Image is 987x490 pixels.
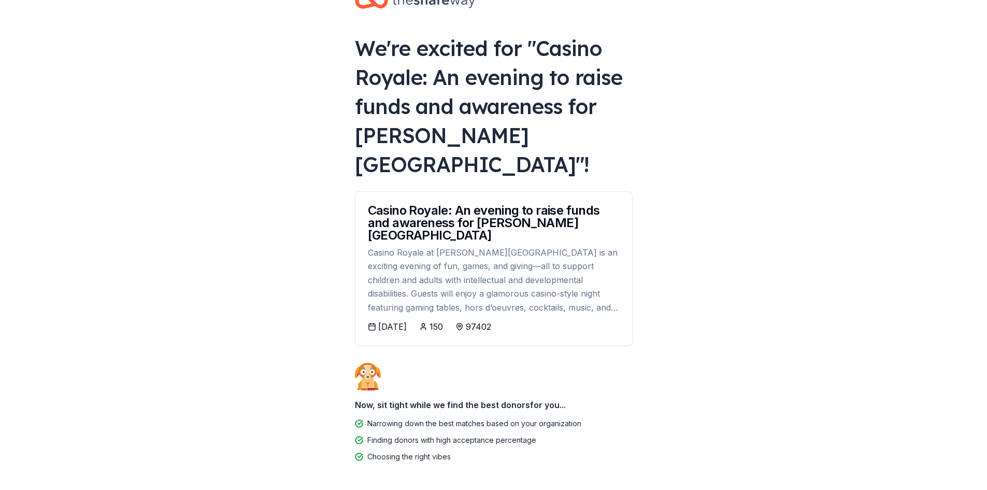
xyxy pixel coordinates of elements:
[368,246,620,314] div: Casino Royale at [PERSON_NAME][GEOGRAPHIC_DATA] is an exciting evening of fun, games, and giving—...
[355,395,633,415] div: Now, sit tight while we find the best donors for you...
[355,34,633,179] div: We're excited for " Casino Royale: An evening to raise funds and awareness for [PERSON_NAME][GEOG...
[430,320,443,333] div: 150
[367,451,451,463] div: Choosing the right vibes
[367,434,536,446] div: Finding donors with high acceptance percentage
[466,320,491,333] div: 97402
[378,320,407,333] div: [DATE]
[355,362,381,390] img: Dog waiting patiently
[368,204,620,242] div: Casino Royale: An evening to raise funds and awareness for [PERSON_NAME][GEOGRAPHIC_DATA]
[367,417,581,430] div: Narrowing down the best matches based on your organization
